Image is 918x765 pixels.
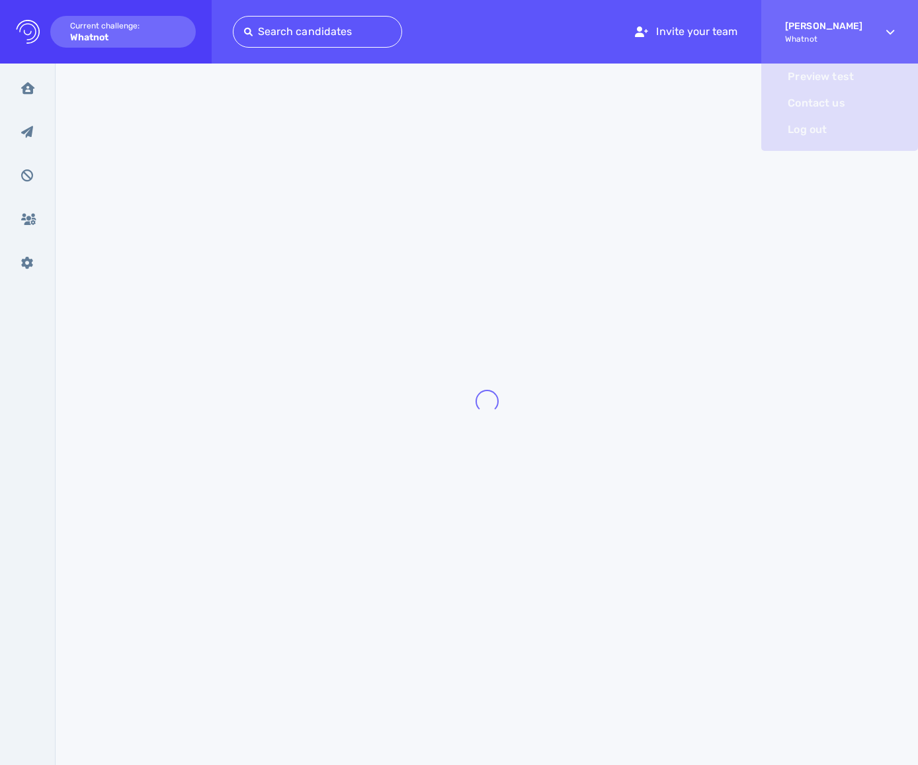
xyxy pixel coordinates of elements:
[772,116,907,143] li: Log out
[761,90,918,116] a: Contact us
[785,34,862,44] span: Whatnot
[761,64,918,90] a: Preview test
[785,21,862,32] strong: [PERSON_NAME]
[772,90,907,116] li: Contact us
[772,64,907,90] li: Preview test
[761,116,918,143] a: Log out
